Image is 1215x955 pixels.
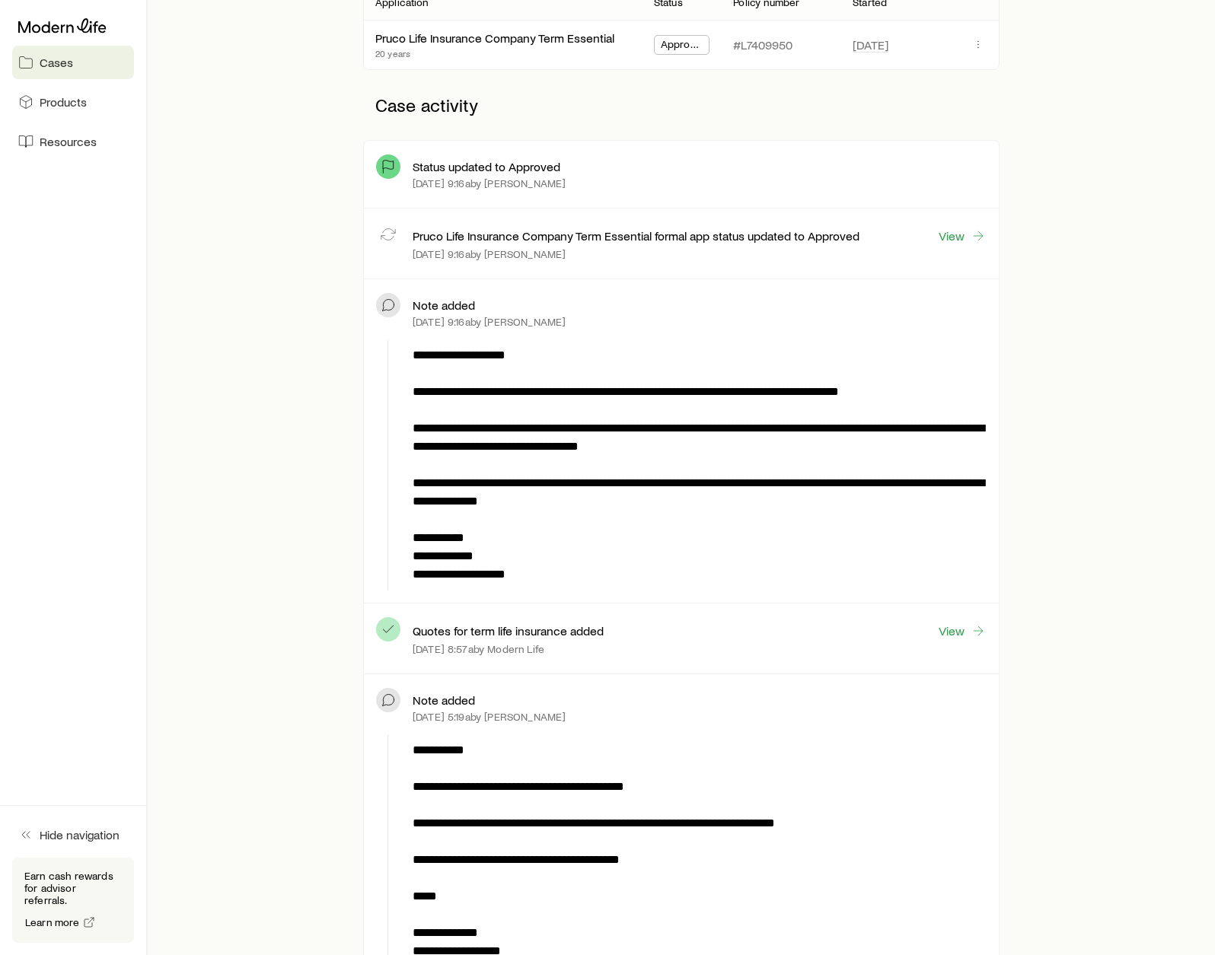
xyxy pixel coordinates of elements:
[413,692,475,708] p: Note added
[413,159,560,174] p: Status updated to Approved
[375,30,614,45] a: Pruco Life Insurance Company Term Essential
[853,37,888,53] span: [DATE]
[413,643,544,655] p: [DATE] 8:57a by Modern Life
[375,47,614,59] p: 20 years
[413,228,859,244] p: Pruco Life Insurance Company Term Essential formal app status updated to Approved
[413,177,566,189] p: [DATE] 9:16a by [PERSON_NAME]
[12,858,134,943] div: Earn cash rewards for advisor referrals.Learn more
[733,37,792,53] p: #L7409950
[40,134,97,149] span: Resources
[938,228,987,244] a: View
[40,827,120,842] span: Hide navigation
[413,298,475,313] p: Note added
[363,82,1000,128] p: Case activity
[12,85,134,119] a: Products
[413,316,566,328] p: [DATE] 9:16a by [PERSON_NAME]
[12,125,134,158] a: Resources
[12,818,134,852] button: Hide navigation
[413,711,566,723] p: [DATE] 5:19a by [PERSON_NAME]
[40,94,87,110] span: Products
[661,38,703,54] span: Approved
[40,55,73,70] span: Cases
[413,248,566,260] p: [DATE] 9:16a by [PERSON_NAME]
[24,870,122,906] p: Earn cash rewards for advisor referrals.
[12,46,134,79] a: Cases
[375,30,614,46] div: Pruco Life Insurance Company Term Essential
[25,917,80,928] span: Learn more
[938,622,987,639] a: View
[413,623,604,638] p: Quotes for term life insurance added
